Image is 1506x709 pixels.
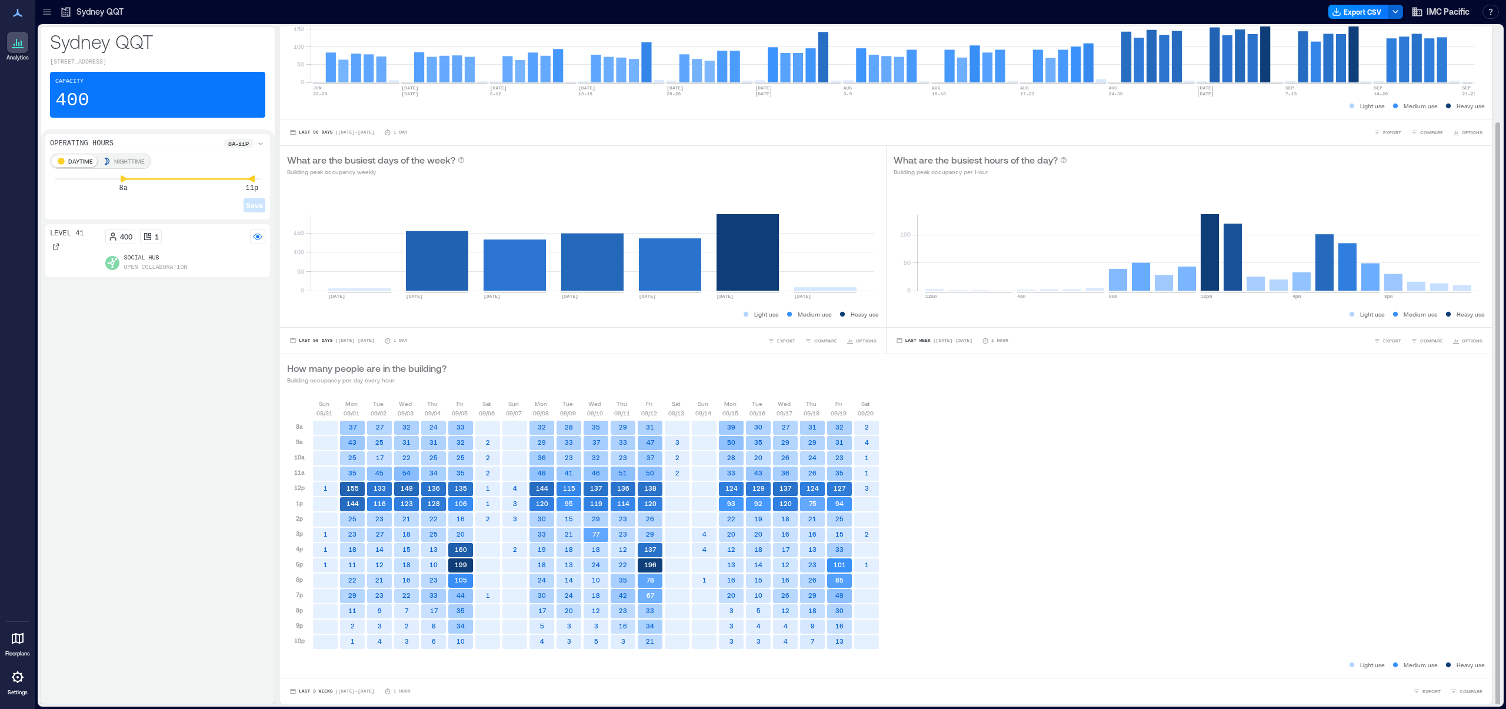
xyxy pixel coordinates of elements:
[777,408,792,418] p: 09/17
[851,309,879,319] p: Heavy use
[538,438,546,446] text: 29
[1462,85,1471,91] text: SEP
[794,294,811,299] text: [DATE]
[865,469,869,477] text: 1
[809,500,817,507] text: 75
[346,500,359,507] text: 144
[727,515,735,522] text: 22
[1292,294,1301,299] text: 4pm
[50,29,265,53] p: Sydney QQT
[727,454,735,461] text: 28
[1450,335,1485,347] button: OPTIONS
[1462,129,1482,136] span: OPTIONS
[590,500,602,507] text: 119
[754,438,762,446] text: 35
[1285,85,1294,91] text: SEP
[324,530,328,538] text: 1
[590,484,602,492] text: 137
[1462,337,1482,344] span: OPTIONS
[617,500,629,507] text: 114
[865,423,869,431] text: 2
[865,438,869,446] text: 4
[50,58,265,67] p: [STREET_ADDRESS]
[722,408,738,418] p: 09/15
[313,85,322,91] text: JUN
[287,335,377,347] button: Last 90 Days |[DATE]-[DATE]
[754,454,762,461] text: 20
[6,54,29,61] p: Analytics
[50,229,84,238] p: Level 41
[835,438,844,446] text: 31
[296,422,303,431] p: 8a
[1408,335,1445,347] button: COMPARE
[457,423,465,431] text: 33
[1457,309,1485,319] p: Heavy use
[296,437,303,447] p: 9a
[835,500,844,507] text: 94
[457,469,465,477] text: 35
[375,469,384,477] text: 45
[482,399,491,408] p: Sat
[641,408,657,418] p: 09/12
[1411,685,1443,697] button: EXPORT
[724,399,737,408] p: Mon
[402,515,411,522] text: 21
[428,484,440,492] text: 136
[486,484,490,492] text: 1
[588,399,601,408] p: Wed
[727,438,735,446] text: 50
[348,469,356,477] text: 35
[806,399,817,408] p: Thu
[287,685,377,697] button: Last 3 Weeks |[DATE]-[DATE]
[1371,335,1404,347] button: EXPORT
[346,484,359,492] text: 155
[755,91,772,96] text: [DATE]
[3,28,32,65] a: Analytics
[752,484,765,492] text: 129
[592,423,600,431] text: 35
[614,408,630,418] p: 09/11
[894,335,975,347] button: Last Week |[DATE]-[DATE]
[578,91,592,96] text: 13-19
[814,337,837,344] span: COMPARE
[587,408,603,418] p: 09/10
[749,408,765,418] p: 09/16
[592,438,601,446] text: 37
[578,85,595,91] text: [DATE]
[932,85,941,91] text: AUG
[856,337,877,344] span: OPTIONS
[428,500,440,507] text: 128
[513,515,517,522] text: 3
[727,423,735,431] text: 39
[804,408,819,418] p: 09/18
[486,438,490,446] text: 2
[455,500,467,507] text: 106
[844,85,852,91] text: AUG
[2,624,34,661] a: Floorplans
[538,423,546,431] text: 32
[490,85,507,91] text: [DATE]
[402,530,411,538] text: 18
[1017,294,1026,299] text: 4am
[565,438,573,446] text: 33
[1404,309,1438,319] p: Medium use
[1462,91,1477,96] text: 21-27
[752,399,762,408] p: Tue
[1383,337,1401,344] span: EXPORT
[646,399,652,408] p: Fri
[1450,127,1485,138] button: OPTIONS
[1020,91,1034,96] text: 17-23
[376,454,384,461] text: 17
[619,469,627,477] text: 51
[486,469,490,477] text: 2
[617,484,629,492] text: 136
[667,85,684,91] text: [DATE]
[754,500,762,507] text: 92
[1408,127,1445,138] button: COMPARE
[647,438,655,446] text: 47
[779,484,792,492] text: 137
[675,438,679,446] text: 3
[565,423,573,431] text: 28
[287,375,447,385] p: Building occupancy per day every hour
[399,399,412,408] p: Wed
